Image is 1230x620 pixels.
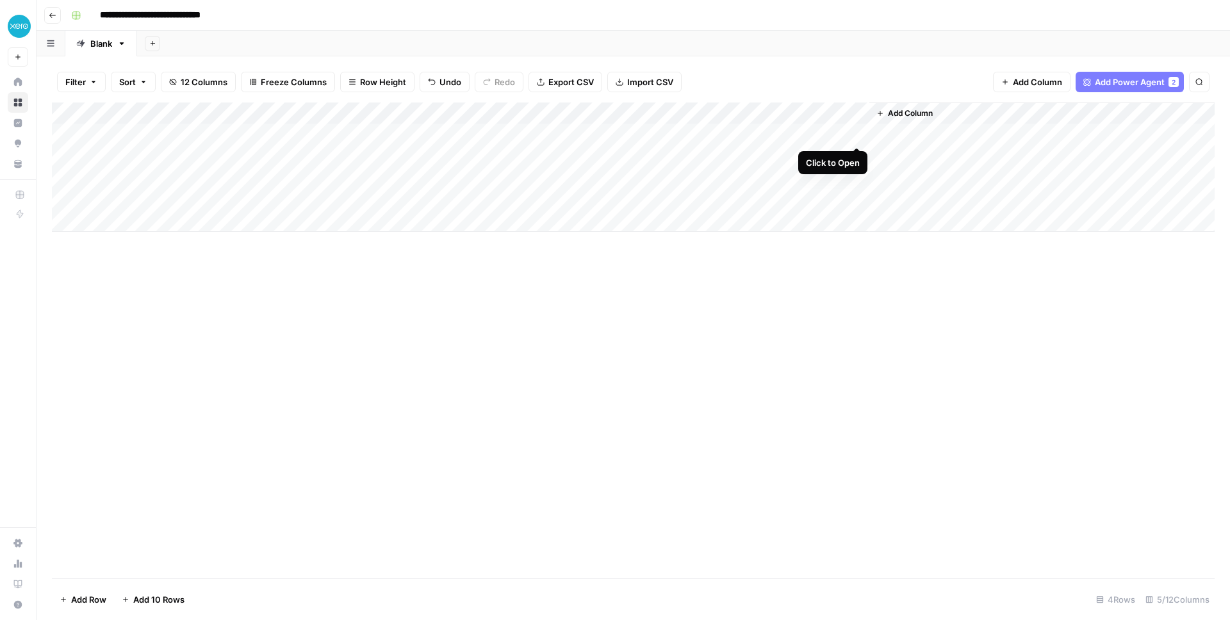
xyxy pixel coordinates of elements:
[340,72,414,92] button: Row Height
[8,154,28,174] a: Your Data
[993,72,1070,92] button: Add Column
[360,76,406,88] span: Row Height
[119,76,136,88] span: Sort
[1172,77,1176,87] span: 2
[8,10,28,42] button: Workspace: XeroOps
[8,72,28,92] a: Home
[1140,589,1215,610] div: 5/12 Columns
[90,37,112,50] div: Blank
[1091,589,1140,610] div: 4 Rows
[8,553,28,574] a: Usage
[475,72,523,92] button: Redo
[8,594,28,615] button: Help + Support
[111,72,156,92] button: Sort
[8,533,28,553] a: Settings
[627,76,673,88] span: Import CSV
[241,72,335,92] button: Freeze Columns
[8,574,28,594] a: Learning Hub
[8,133,28,154] a: Opportunities
[1013,76,1062,88] span: Add Column
[1076,72,1184,92] button: Add Power Agent2
[57,72,106,92] button: Filter
[133,593,184,606] span: Add 10 Rows
[71,593,106,606] span: Add Row
[529,72,602,92] button: Export CSV
[1095,76,1165,88] span: Add Power Agent
[495,76,515,88] span: Redo
[8,92,28,113] a: Browse
[52,589,114,610] button: Add Row
[806,156,860,169] div: Click to Open
[161,72,236,92] button: 12 Columns
[114,589,192,610] button: Add 10 Rows
[420,72,470,92] button: Undo
[888,108,933,119] span: Add Column
[607,72,682,92] button: Import CSV
[65,76,86,88] span: Filter
[439,76,461,88] span: Undo
[548,76,594,88] span: Export CSV
[8,15,31,38] img: XeroOps Logo
[1168,77,1179,87] div: 2
[181,76,227,88] span: 12 Columns
[261,76,327,88] span: Freeze Columns
[65,31,137,56] a: Blank
[8,113,28,133] a: Insights
[871,105,938,122] button: Add Column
